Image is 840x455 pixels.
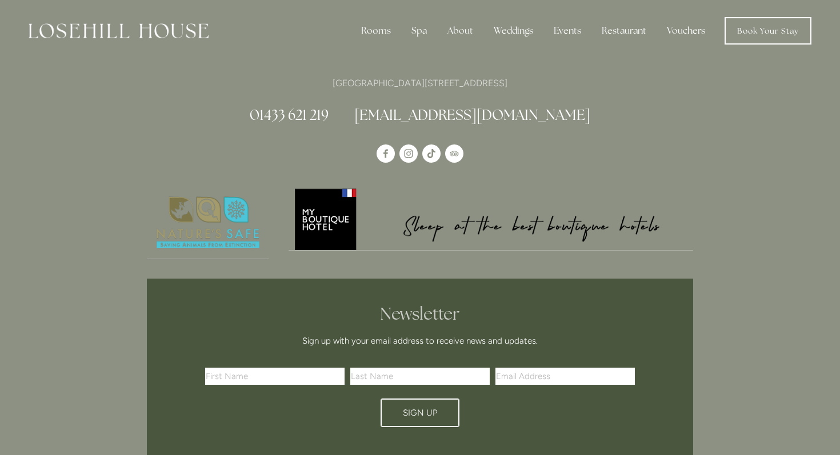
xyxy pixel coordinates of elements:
img: My Boutique Hotel - Logo [289,187,694,250]
img: Losehill House [29,23,209,38]
input: Email Address [495,368,635,385]
a: 01433 621 219 [250,106,329,124]
div: Events [545,19,590,42]
a: TikTok [422,144,441,163]
span: Sign Up [403,408,438,418]
a: [EMAIL_ADDRESS][DOMAIN_NAME] [354,106,590,124]
div: About [438,19,482,42]
div: Weddings [485,19,542,42]
a: My Boutique Hotel - Logo [289,187,694,251]
input: First Name [205,368,345,385]
div: Rooms [352,19,400,42]
a: Losehill House Hotel & Spa [377,144,395,163]
div: Restaurant [593,19,655,42]
button: Sign Up [381,398,459,427]
p: Sign up with your email address to receive news and updates. [209,334,631,348]
a: TripAdvisor [445,144,463,163]
img: Nature's Safe - Logo [147,187,269,259]
a: Vouchers [658,19,714,42]
input: Last Name [350,368,490,385]
h2: Newsletter [209,304,631,324]
a: Book Your Stay [725,17,811,45]
a: Instagram [399,144,418,163]
div: Spa [402,19,436,42]
p: [GEOGRAPHIC_DATA][STREET_ADDRESS] [147,75,693,91]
